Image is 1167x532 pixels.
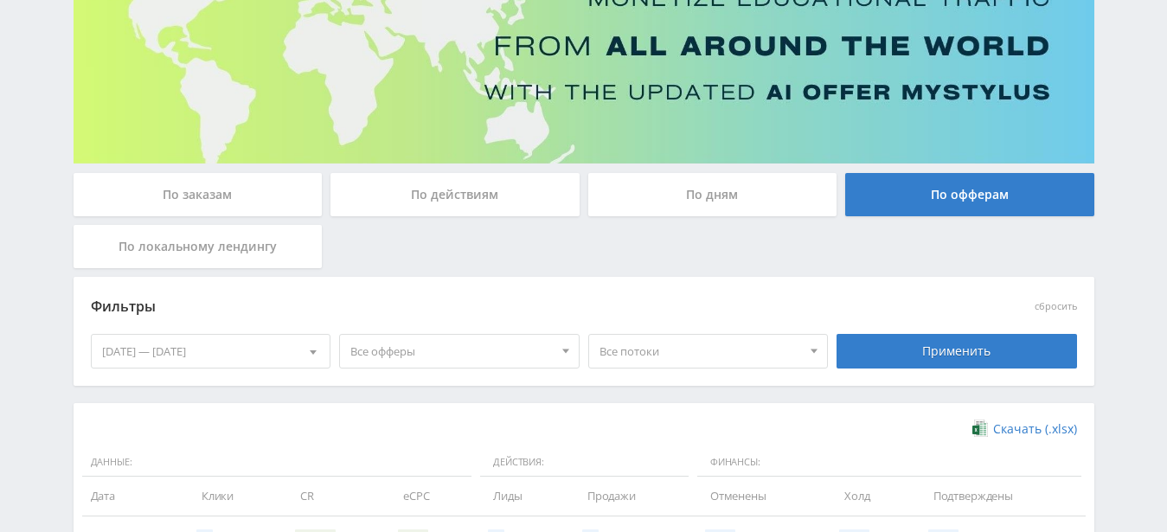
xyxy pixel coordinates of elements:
[697,448,1081,478] span: Финансы:
[184,477,283,516] td: Клики
[330,173,580,216] div: По действиям
[693,477,827,516] td: Отменены
[82,448,472,478] span: Данные:
[283,477,386,516] td: CR
[480,448,689,478] span: Действия:
[74,173,323,216] div: По заказам
[600,335,802,368] span: Все потоки
[1035,301,1077,312] button: сбросить
[588,173,837,216] div: По дням
[570,477,693,516] td: Продажи
[972,420,1076,438] a: Скачать (.xlsx)
[82,477,184,516] td: Дата
[916,477,1086,516] td: Подтверждены
[837,334,1077,369] div: Применить
[476,477,570,516] td: Лиды
[350,335,553,368] span: Все офферы
[386,477,476,516] td: eCPC
[993,422,1077,436] span: Скачать (.xlsx)
[845,173,1094,216] div: По офферам
[972,420,987,437] img: xlsx
[827,477,916,516] td: Холд
[91,294,829,320] div: Фильтры
[74,225,323,268] div: По локальному лендингу
[92,335,330,368] div: [DATE] — [DATE]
